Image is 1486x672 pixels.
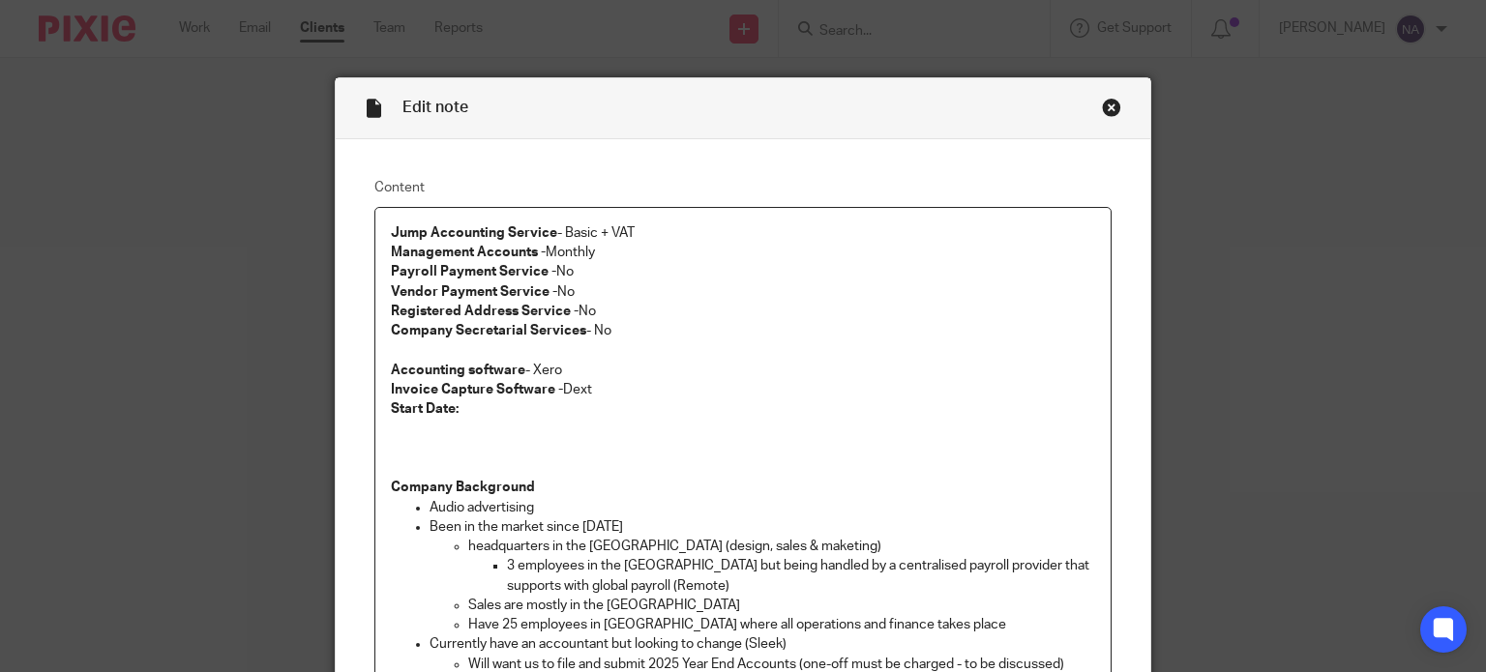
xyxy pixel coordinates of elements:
p: 3 employees in the [GEOGRAPHIC_DATA] but being handled by a centralised payroll provider that sup... [507,556,1096,596]
strong: Jump Accounting Service [391,226,557,240]
p: headquarters in the [GEOGRAPHIC_DATA] (design, sales & maketing) [468,537,1096,556]
strong: Vendor Payment Service - [391,285,557,299]
strong: Start Date: [391,402,459,416]
p: Dext [391,380,1096,399]
strong: Invoice Capture Software - [391,383,563,396]
strong: Registered Address Service - [391,305,579,318]
p: Currently have an accountant but looking to change (Sleek) [430,634,1096,654]
p: Been in the market since [DATE] [430,517,1096,537]
p: - No [391,321,1096,340]
strong: Company Secretarial Services [391,324,586,337]
strong: Management Accounts - [391,246,546,259]
p: Monthly [391,243,1096,262]
p: Have 25 employees in [GEOGRAPHIC_DATA] where all operations and finance takes place [468,615,1096,634]
div: Close this dialog window [1102,98,1121,117]
p: Sales are mostly in the [GEOGRAPHIC_DATA] [468,596,1096,615]
strong: Payroll Payment Service - [391,265,556,278]
p: No [391,262,1096,281]
strong: Company Background [391,481,535,494]
strong: Accounting software [391,364,525,377]
p: No [391,302,1096,321]
span: Edit note [402,100,468,115]
p: - Xero [391,361,1096,380]
label: Content [374,178,1113,197]
p: - Basic + VAT [391,223,1096,243]
p: Audio advertising [430,498,1096,517]
p: No [391,282,1096,302]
